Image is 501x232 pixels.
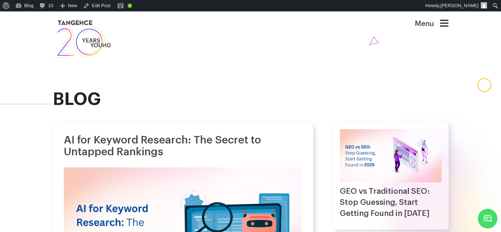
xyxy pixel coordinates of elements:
img: GEO vs Traditional SEO: Stop Guessing, Start Getting Found in 2025 [340,129,442,182]
a: GEO vs Traditional SEO: Stop Guessing, Start Getting Found in [DATE] [340,187,430,217]
img: logo SVG [53,19,112,60]
h2: blog [53,90,449,109]
span: Chat Widget [478,209,497,228]
h1: AI for Keyword Research: The Secret to Untapped Rankings [64,134,301,158]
